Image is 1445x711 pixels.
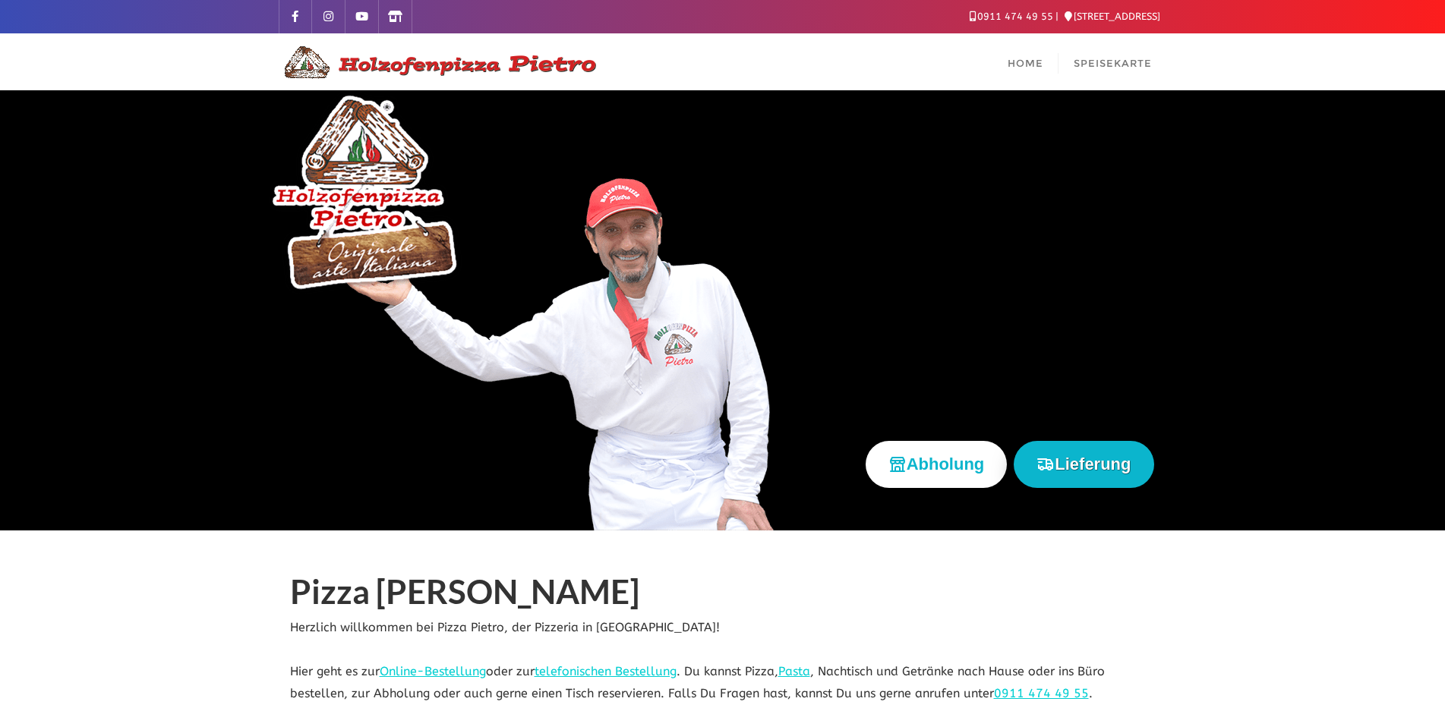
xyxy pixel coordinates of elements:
[1059,33,1167,90] a: Speisekarte
[535,664,677,678] a: telefonischen Bestellung
[1008,57,1043,69] span: Home
[1074,57,1152,69] span: Speisekarte
[778,664,810,678] a: Pasta
[992,33,1059,90] a: Home
[279,573,1167,705] div: Herzlich willkommen bei Pizza Pietro, der Pizzeria in [GEOGRAPHIC_DATA]! Hier geht es zur oder zu...
[866,441,1008,487] button: Abholung
[279,44,598,80] img: Logo
[1014,441,1153,487] button: Lieferung
[1065,11,1160,22] a: [STREET_ADDRESS]
[380,664,486,678] a: Online-Bestellung
[994,686,1089,700] a: 0911 474 49 55
[970,11,1053,22] a: 0911 474 49 55
[290,573,1156,617] h1: Pizza [PERSON_NAME]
